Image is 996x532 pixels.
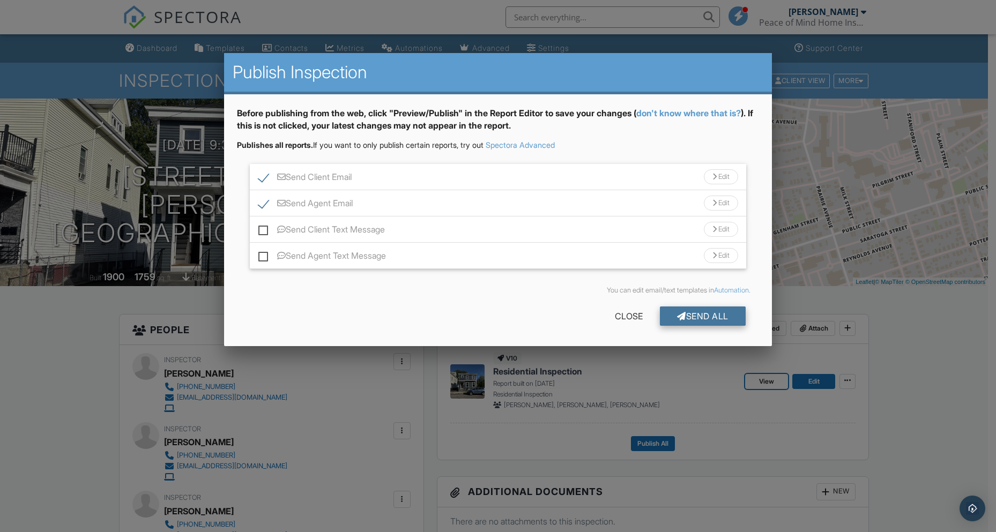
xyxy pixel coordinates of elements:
[704,169,738,184] div: Edit
[704,196,738,211] div: Edit
[704,248,738,263] div: Edit
[960,496,985,521] div: Open Intercom Messenger
[704,222,738,237] div: Edit
[660,306,746,326] div: Send All
[246,286,750,295] div: You can edit email/text templates in .
[486,140,555,149] a: Spectora Advanced
[258,172,352,185] label: Send Client Email
[237,107,759,140] div: Before publishing from the web, click "Preview/Publish" in the Report Editor to save your changes...
[237,140,313,149] strong: Publishes all reports.
[258,224,385,238] label: Send Client Text Message
[598,306,660,326] div: Close
[636,108,741,118] a: don't know where that is?
[258,251,386,264] label: Send Agent Text Message
[258,198,353,212] label: Send Agent Email
[714,286,749,294] a: Automation
[233,62,763,83] h2: Publish Inspection
[237,140,484,149] span: If you want to only publish certain reports, try out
